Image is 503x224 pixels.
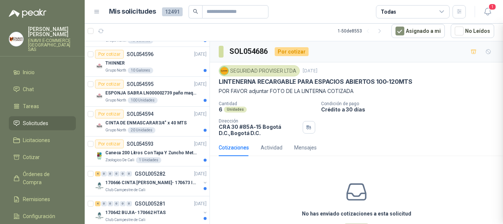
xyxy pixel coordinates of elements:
span: Licitaciones [23,136,50,144]
a: Órdenes de Compra [9,167,76,189]
span: 12491 [162,7,183,16]
span: Cotizar [23,153,40,161]
a: Solicitudes [9,116,76,130]
a: Configuración [9,209,76,223]
span: search [193,9,198,14]
a: Remisiones [9,192,76,206]
a: Chat [9,82,76,96]
a: Cotizar [9,150,76,164]
p: ENAVII E-COMMERCE [GEOGRAPHIC_DATA] SAS [28,38,76,52]
img: Logo peakr [9,9,46,18]
a: Tareas [9,99,76,113]
p: [PERSON_NAME] [PERSON_NAME] [28,27,76,37]
span: 1 [488,3,496,10]
div: Todas [381,8,396,16]
span: Inicio [23,68,35,76]
span: Órdenes de Compra [23,170,69,186]
span: Configuración [23,212,55,220]
h1: Mis solicitudes [109,6,156,17]
a: Inicio [9,65,76,79]
button: 1 [481,5,494,18]
span: Chat [23,85,34,93]
a: Licitaciones [9,133,76,147]
img: Company Logo [9,32,23,46]
span: Remisiones [23,195,50,203]
span: Tareas [23,102,39,110]
span: Solicitudes [23,119,48,127]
